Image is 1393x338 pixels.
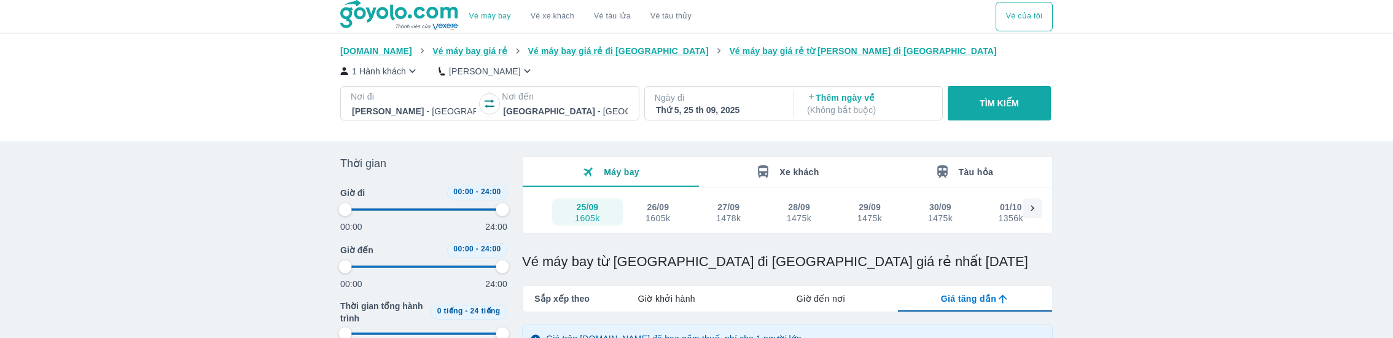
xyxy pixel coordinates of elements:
[340,300,425,324] span: Thời gian tổng hành trình
[340,65,419,77] button: 1 Hành khách
[531,12,574,21] a: Vé xe khách
[999,213,1023,223] div: 1356k
[646,213,670,223] div: 1605k
[604,167,639,177] span: Máy bay
[959,167,994,177] span: Tàu hỏa
[655,92,781,104] p: Ngày đi
[638,293,695,305] span: Giờ khởi hành
[788,201,810,213] div: 28/09
[485,221,507,233] p: 24:00
[1000,201,1022,213] div: 01/10
[980,97,1019,109] p: TÌM KIẾM
[534,293,590,305] span: Sắp xếp theo
[476,245,478,253] span: -
[449,65,521,77] p: [PERSON_NAME]
[948,86,1050,120] button: TÌM KIẾM
[716,213,741,223] div: 1478k
[575,213,599,223] div: 1605k
[996,2,1053,31] div: choose transportation mode
[340,221,362,233] p: 00:00
[859,201,881,213] div: 29/09
[929,201,951,213] div: 30/09
[779,167,819,177] span: Xe khách
[787,213,811,223] div: 1475k
[470,307,501,315] span: 24 tiếng
[502,90,628,103] p: Nơi đến
[807,104,931,116] p: ( Không bắt buộc )
[352,65,406,77] p: 1 Hành khách
[528,46,709,56] span: Vé máy bay giá rẻ đi [GEOGRAPHIC_DATA]
[453,245,474,253] span: 00:00
[432,46,507,56] span: Vé máy bay giá rẻ
[584,2,641,31] a: Vé tàu lửa
[485,278,507,290] p: 24:00
[641,2,701,31] button: Vé tàu thủy
[590,286,1052,312] div: lab API tabs example
[729,46,997,56] span: Vé máy bay giá rẻ từ [PERSON_NAME] đi [GEOGRAPHIC_DATA]
[647,201,669,213] div: 26/09
[340,156,386,171] span: Thời gian
[481,187,501,196] span: 24:00
[552,198,1023,226] div: scrollable day and price
[481,245,501,253] span: 24:00
[459,2,701,31] div: choose transportation mode
[340,244,373,256] span: Giờ đến
[437,307,463,315] span: 0 tiếng
[340,45,1053,57] nav: breadcrumb
[522,253,1053,270] h1: Vé máy bay từ [GEOGRAPHIC_DATA] đi [GEOGRAPHIC_DATA] giá rẻ nhất [DATE]
[340,278,362,290] p: 00:00
[351,90,477,103] p: Nơi đi
[577,201,599,213] div: 25/09
[439,65,534,77] button: [PERSON_NAME]
[465,307,467,315] span: -
[941,293,996,305] span: Giá tăng dần
[797,293,845,305] span: Giờ đến nơi
[807,92,931,116] p: Thêm ngày về
[996,2,1053,31] button: Vé của tôi
[656,104,780,116] div: Thứ 5, 25 th 09, 2025
[928,213,953,223] div: 1475k
[453,187,474,196] span: 00:00
[717,201,739,213] div: 27/09
[469,12,511,21] a: Vé máy bay
[476,187,478,196] span: -
[857,213,882,223] div: 1475k
[340,46,412,56] span: [DOMAIN_NAME]
[340,187,365,199] span: Giờ đi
